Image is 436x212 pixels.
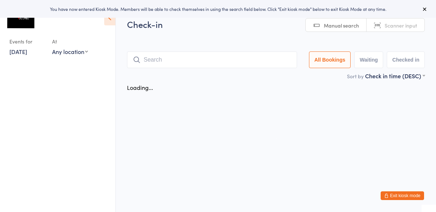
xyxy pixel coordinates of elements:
div: Loading... [127,83,153,91]
h2: Check-in [127,18,425,30]
a: [DATE] [9,47,27,55]
input: Search [127,51,297,68]
button: All Bookings [309,51,351,68]
div: Any location [52,47,88,55]
div: Events for [9,36,45,47]
div: You have now entered Kiosk Mode. Members will be able to check themselves in using the search fie... [12,6,424,12]
label: Sort by [347,72,364,80]
span: Scanner input [385,22,417,29]
button: Checked in [387,51,425,68]
span: Manual search [324,22,359,29]
div: Check in time (DESC) [365,72,425,80]
button: Waiting [354,51,383,68]
button: Exit kiosk mode [381,191,424,200]
div: At [52,36,88,47]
